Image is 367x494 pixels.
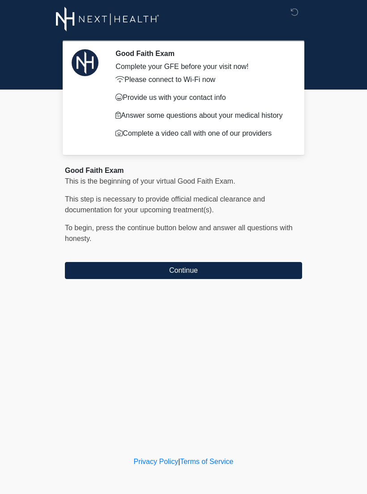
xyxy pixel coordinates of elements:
[72,49,98,76] img: Agent Avatar
[115,74,289,85] p: Please connect to Wi-Fi now
[115,49,289,58] h2: Good Faith Exam
[134,458,179,465] a: Privacy Policy
[65,262,302,279] button: Continue
[180,458,233,465] a: Terms of Service
[115,61,289,72] div: Complete your GFE before your visit now!
[115,92,289,103] p: Provide us with your contact info
[65,224,293,242] span: To begin, ﻿﻿﻿﻿﻿﻿press the continue button below and answer all questions with honesty.
[56,7,159,31] img: Next-Health Logo
[115,128,289,139] p: Complete a video call with one of our providers
[65,165,302,176] div: Good Faith Exam
[115,110,289,121] p: Answer some questions about your medical history
[178,458,180,465] a: |
[65,177,235,185] span: This is the beginning of your virtual Good Faith Exam.
[65,195,265,214] span: This step is necessary to provide official medical clearance and documentation for your upcoming ...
